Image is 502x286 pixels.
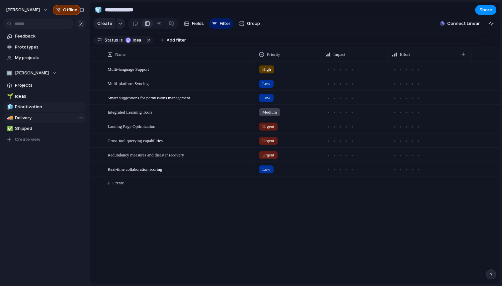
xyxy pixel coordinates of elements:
[6,125,13,132] button: ✅
[105,37,118,43] span: Status
[3,68,86,78] button: 🏢[PERSON_NAME]
[262,138,274,144] span: Urgent
[479,7,492,13] span: Share
[3,113,86,123] a: 🚚Delivery
[3,102,86,112] a: 🧊Prioritization
[108,165,162,173] span: Real-time collaboration scoring
[247,20,260,27] span: Group
[93,5,104,15] button: 🧊
[6,7,40,13] span: [PERSON_NAME]
[7,92,12,100] div: 🌱
[15,54,84,61] span: My projects
[3,5,51,15] button: [PERSON_NAME]
[108,65,149,73] span: Multi-language Support
[3,124,86,134] a: ✅Shipped
[15,125,84,132] span: Shipped
[108,94,190,101] span: Smart suggestions for permissions management
[108,108,152,116] span: Integrated Learning Tools
[3,91,86,101] a: 🌱Ideas
[7,125,12,133] div: ✅
[124,37,144,44] button: Idea
[108,151,184,158] span: Redundancy measures and disaster recovery
[262,95,270,101] span: Low
[3,53,86,63] a: My projects
[333,51,345,58] span: Impact
[15,93,84,100] span: Ideas
[15,115,84,121] span: Delivery
[262,123,274,130] span: Urgent
[63,7,77,13] span: Offline
[15,33,84,40] span: Feedback
[400,51,410,58] span: Effort
[15,104,84,110] span: Prioritization
[262,166,270,173] span: Low
[236,18,263,29] button: Group
[167,37,186,43] span: Add filter
[3,80,86,90] a: Projects
[108,122,155,130] span: Landing Page Optimization
[156,36,190,45] button: Add filter
[118,37,124,44] button: is
[93,18,116,29] button: Create
[3,42,86,52] a: Prototypes
[209,18,233,29] button: Filter
[15,82,84,89] span: Projects
[7,103,12,111] div: 🧊
[6,70,13,76] div: 🏢
[181,18,207,29] button: Fields
[3,135,86,144] button: Create view
[262,152,274,158] span: Urgent
[7,114,12,122] div: 🚚
[262,109,277,116] span: Medium
[108,137,163,144] span: Cross-tool querying capabilities
[15,70,49,76] span: [PERSON_NAME]
[6,104,13,110] button: 🧊
[192,20,204,27] span: Fields
[475,5,496,15] button: Share
[115,51,126,58] span: Name
[15,136,41,143] span: Create view
[108,79,149,87] span: Multi-platform Syncing
[267,51,280,58] span: Priority
[113,180,124,186] span: Create
[6,93,13,100] button: 🌱
[3,31,86,41] a: Feedback
[437,19,482,29] button: Connect Linear
[262,80,270,87] span: Low
[262,66,271,73] span: High
[15,44,84,50] span: Prototypes
[95,5,102,14] div: 🧊
[447,20,480,27] span: Connect Linear
[220,20,230,27] span: Filter
[97,20,112,27] span: Create
[120,37,123,43] span: is
[133,37,142,43] span: Idea
[6,115,13,121] button: 🚚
